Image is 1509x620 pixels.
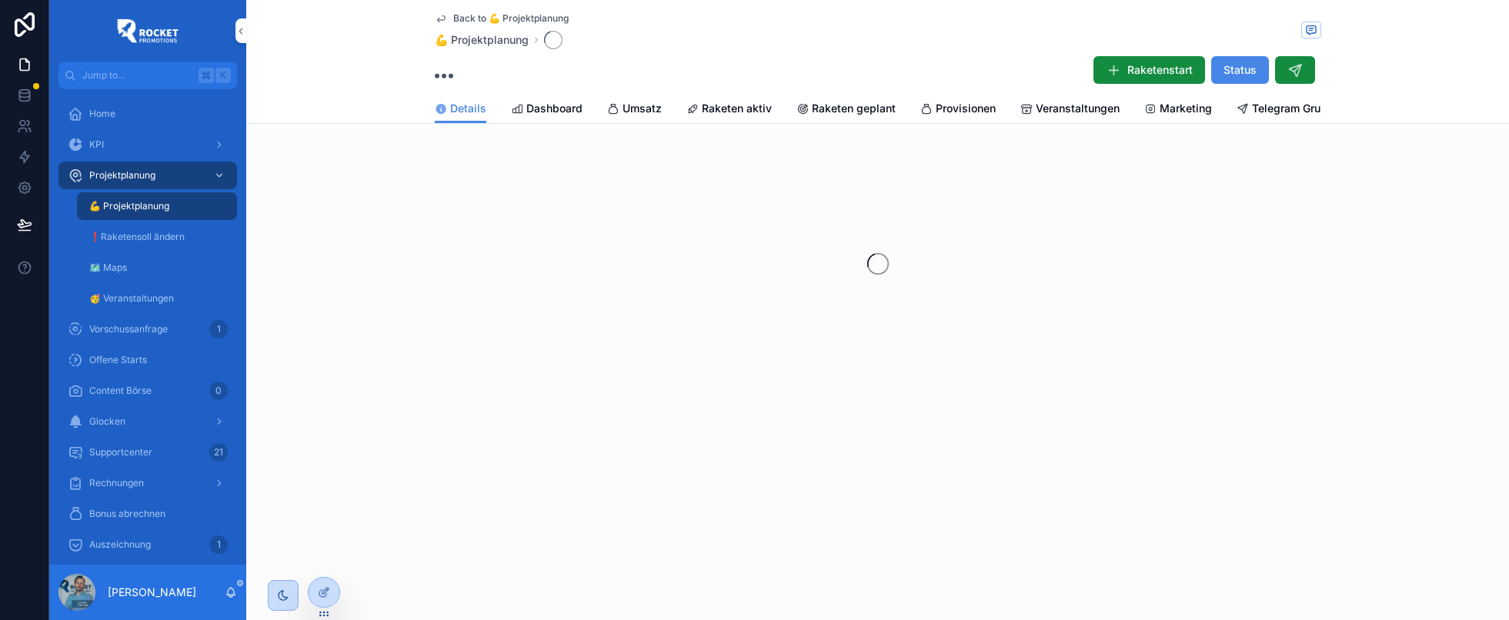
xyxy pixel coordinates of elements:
[1036,101,1120,116] span: Veranstaltungen
[1020,95,1120,125] a: Veranstaltungen
[77,254,237,282] a: 🗺 Maps
[89,415,125,428] span: Glocken
[1144,95,1212,125] a: Marketing
[812,101,896,116] span: Raketen geplant
[82,69,192,82] span: Jump to...
[58,131,237,158] a: KPI
[89,292,174,305] span: 🥳 Veranstaltungen
[1093,56,1205,84] button: Raketenstart
[89,354,147,366] span: Offene Starts
[1127,62,1193,78] span: Raketenstart
[108,585,196,600] p: [PERSON_NAME]
[77,192,237,220] a: 💪 Projektplanung
[58,500,237,528] a: Bonus abrechnen
[58,100,237,128] a: Home
[1211,56,1269,84] button: Status
[435,12,569,25] a: Back to 💪 Projektplanung
[58,438,237,466] a: Supportcenter21
[89,446,152,458] span: Supportcenter
[89,262,127,274] span: 🗺 Maps
[920,95,996,125] a: Provisionen
[1252,101,1340,116] span: Telegram Gruppe
[89,385,152,397] span: Content Börse
[209,320,228,338] div: 1
[89,138,104,151] span: KPI
[435,95,486,124] a: Details
[77,285,237,312] a: 🥳 Veranstaltungen
[217,69,229,82] span: K
[49,89,246,565] div: scrollable content
[58,531,237,558] a: Auszeichnung1
[58,408,237,435] a: Glocken
[58,162,237,189] a: Projektplanung
[1160,101,1212,116] span: Marketing
[526,101,583,116] span: Dashboard
[936,101,996,116] span: Provisionen
[89,508,165,520] span: Bonus abrechnen
[1237,95,1340,125] a: Telegram Gruppe
[435,32,529,48] a: 💪 Projektplanung
[89,169,155,182] span: Projektplanung
[77,223,237,251] a: ❗️Raketensoll ändern
[209,382,228,400] div: 0
[89,538,151,551] span: Auszeichnung
[89,200,169,212] span: 💪 Projektplanung
[796,95,896,125] a: Raketen geplant
[58,346,237,374] a: Offene Starts
[623,101,662,116] span: Umsatz
[450,101,486,116] span: Details
[89,108,115,120] span: Home
[686,95,772,125] a: Raketen aktiv
[209,443,228,462] div: 21
[58,469,237,497] a: Rechnungen
[1224,62,1257,78] span: Status
[607,95,662,125] a: Umsatz
[58,62,237,89] button: Jump to...K
[89,477,144,489] span: Rechnungen
[511,95,583,125] a: Dashboard
[117,18,179,43] img: App logo
[89,323,168,335] span: Vorschussanfrage
[209,535,228,554] div: 1
[453,12,569,25] span: Back to 💪 Projektplanung
[89,231,185,243] span: ❗️Raketensoll ändern
[58,315,237,343] a: Vorschussanfrage1
[702,101,772,116] span: Raketen aktiv
[58,377,237,405] a: Content Börse0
